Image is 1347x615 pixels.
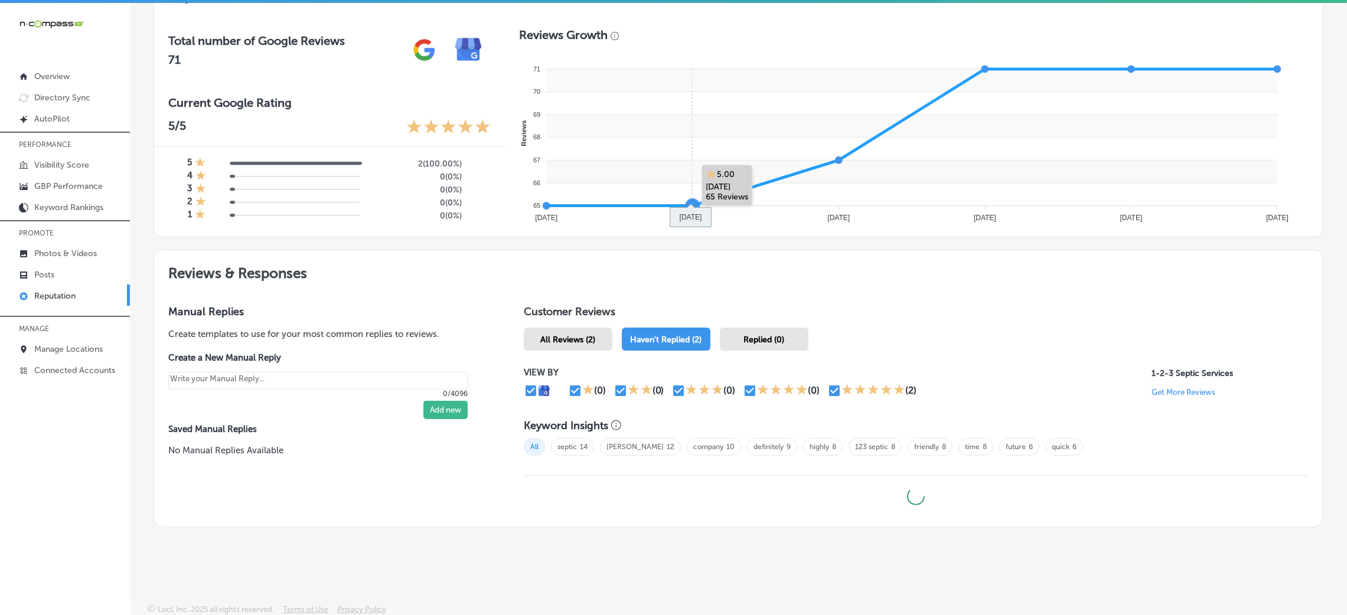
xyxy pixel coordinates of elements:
h3: Reviews Growth [519,28,608,42]
h2: Reviews & Responses [154,250,1323,291]
h4: 3 [187,183,193,196]
a: 6 [1072,443,1077,451]
p: VIEW BY [524,367,1152,378]
p: Connected Accounts [34,365,115,375]
span: All [524,438,545,456]
div: (0) [723,385,735,396]
tspan: [DATE] [1120,214,1142,222]
tspan: [DATE] [974,214,996,222]
p: No Manual Replies Available [168,444,486,457]
a: company [693,443,723,451]
h3: Manual Replies [168,305,486,318]
a: 8 [942,443,946,451]
p: 1-2-3 Septic Services [1152,368,1309,378]
span: Haven't Replied (2) [630,335,702,345]
textarea: Create your Quick Reply [168,372,468,390]
tspan: [DATE] [827,214,850,222]
h4: 4 [187,170,193,183]
tspan: 67 [533,156,540,163]
label: Saved Manual Replies [168,424,486,434]
a: 9 [787,443,791,451]
text: Reviews [520,120,527,146]
div: 1 Star [582,384,594,398]
h2: 71 [168,53,345,67]
p: Visibility Score [34,160,89,170]
a: time [965,443,980,451]
a: highly [810,443,829,451]
h3: Current Google Rating [168,96,491,110]
tspan: 69 [533,111,540,118]
a: definitely [754,443,784,451]
img: 660ab0bf-5cc7-4cb8-ba1c-48b5ae0f18e60NCTV_CLogo_TV_Black_-500x88.png [19,18,84,30]
p: Manage Locations [34,344,103,354]
div: 2 Stars [628,384,653,398]
a: future [1006,443,1026,451]
p: Keyword Rankings [34,202,103,212]
h5: 0 ( 0% ) [370,185,462,195]
h5: 0 ( 0% ) [370,211,462,221]
div: 1 Star [195,196,206,209]
a: 8 [832,443,836,451]
div: 5 Stars [406,119,491,137]
a: [PERSON_NAME] [606,443,664,451]
img: gPZS+5FD6qPJAAAAABJRU5ErkJggg== [402,28,446,72]
tspan: 71 [533,66,540,73]
div: (2) [905,385,917,396]
h4: 5 [187,157,192,170]
p: Posts [34,270,54,280]
a: 12 [667,443,674,451]
a: 10 [726,443,735,451]
h3: Total number of Google Reviews [168,34,345,48]
p: Reputation [34,291,76,301]
tspan: 66 [533,179,540,187]
p: Create templates to use for your most common replies to reviews. [168,328,486,341]
div: 1 Star [195,209,206,222]
a: 8 [983,443,987,451]
p: Directory Sync [34,93,90,103]
p: Locl, Inc. 2025 all rights reserved. [158,605,274,614]
div: 1 Star [195,183,206,196]
a: quick [1052,443,1069,451]
tspan: 68 [533,133,540,140]
a: friendly [914,443,939,451]
div: (0) [594,385,606,396]
h4: 2 [187,196,193,209]
tspan: 70 [533,88,540,95]
div: (0) [808,385,820,396]
h3: Keyword Insights [524,419,608,432]
a: 123 septic [855,443,888,451]
tspan: [DATE] [1266,214,1289,222]
button: Add new [423,401,468,419]
div: 4 Stars [757,384,808,398]
p: 5 /5 [168,119,186,137]
h5: 0 ( 0% ) [370,198,462,208]
label: Create a New Manual Reply [168,352,468,363]
div: 1 Star [195,170,206,183]
p: Get More Reviews [1152,388,1215,397]
p: AutoPilot [34,114,70,124]
tspan: [DATE] [535,214,557,222]
p: Photos & Videos [34,248,97,259]
h1: Customer Reviews [524,305,1309,323]
img: e7ababfa220611ac49bdb491a11684a6.png [446,28,491,72]
p: Overview [34,71,70,81]
h5: 0 ( 0% ) [370,172,462,182]
p: GBP Performance [34,181,103,191]
p: 0/4096 [168,390,468,398]
span: Replied (0) [743,335,784,345]
a: 8 [891,443,895,451]
tspan: [DATE] [681,214,704,222]
h5: 2 ( 100.00% ) [370,159,462,169]
div: 3 Stars [686,384,723,398]
div: 1 Star [195,157,206,170]
h4: 1 [188,209,192,222]
a: septic [557,443,577,451]
a: 14 [580,443,588,451]
div: 5 Stars [842,384,905,398]
a: 6 [1029,443,1033,451]
div: (0) [653,385,664,396]
tspan: 65 [533,202,540,209]
span: All Reviews (2) [540,335,595,345]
